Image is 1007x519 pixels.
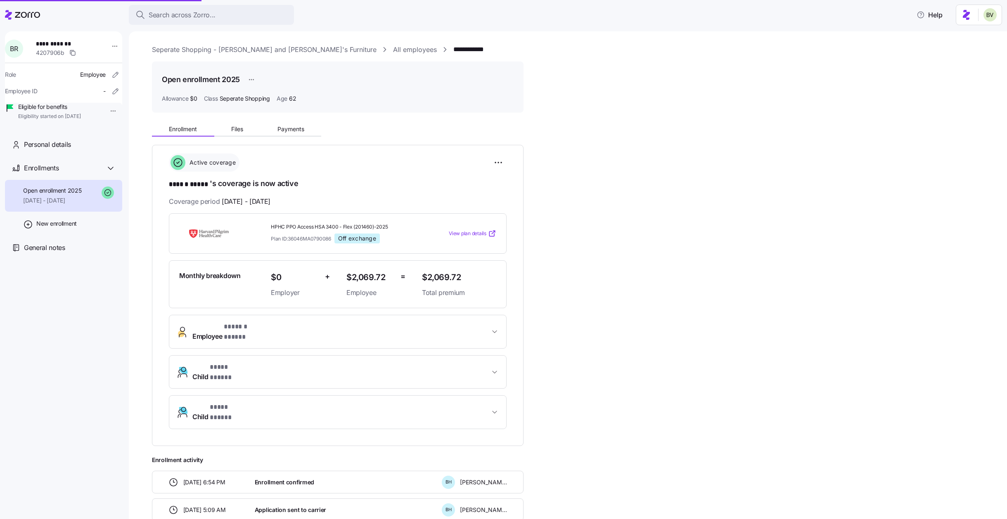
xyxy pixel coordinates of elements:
span: Off exchange [338,235,376,242]
button: Help [910,7,949,23]
span: Class [204,94,218,103]
span: [DATE] - [DATE] [222,196,270,207]
span: Eligible for benefits [18,103,81,111]
span: Payments [277,126,304,132]
span: Eligibility started on [DATE] [18,113,81,120]
span: Enrollment [169,126,197,132]
span: Active coverage [187,158,236,167]
span: Age [277,94,287,103]
span: - [103,87,106,95]
img: Harvard Pilgrim Health Care [179,224,239,243]
span: 62 [289,94,296,103]
span: B R [10,45,18,52]
span: Plan ID: 36046MA0790086 [271,235,331,242]
span: Role [5,71,16,79]
img: 676487ef2089eb4995defdc85707b4f5 [983,8,997,21]
span: Seperate Shopping [220,94,270,103]
span: [DATE] 5:09 AM [183,506,226,514]
span: New enrollment [36,219,77,228]
span: Employee [192,322,269,342]
span: Search across Zorro... [149,10,216,20]
span: Enrollment activity [152,456,524,464]
span: + [325,271,330,283]
span: 4207906b [36,49,64,57]
span: Coverage period [169,196,270,207]
span: B H [445,480,452,484]
span: Employee [346,288,394,298]
span: $0 [271,271,318,284]
span: Monthly breakdown [179,271,241,281]
span: Employee [80,71,106,79]
span: Help [917,10,943,20]
span: Personal details [24,139,71,150]
span: B H [445,507,452,512]
span: General notes [24,243,65,253]
a: View plan details [449,229,496,238]
a: Seperate Shopping - [PERSON_NAME] and [PERSON_NAME]'s Furniture [152,45,377,55]
button: Search across Zorro... [129,5,294,25]
span: [PERSON_NAME] [460,506,507,514]
span: Child [192,402,241,422]
span: View plan details [449,230,486,238]
span: Application sent to carrier [255,506,326,514]
span: Child [192,362,251,382]
span: [DATE] - [DATE] [23,196,81,205]
span: Employee ID [5,87,38,95]
span: $2,069.72 [422,271,496,284]
span: Open enrollment 2025 [23,186,81,195]
span: Total premium [422,288,496,298]
span: $2,069.72 [346,271,394,284]
span: Files [231,126,243,132]
h1: Open enrollment 2025 [162,74,240,85]
span: [PERSON_NAME] [460,478,507,486]
span: = [400,271,405,283]
span: $0 [190,94,197,103]
span: Enrollments [24,163,59,173]
a: All employees [393,45,437,55]
span: Employer [271,288,318,298]
span: HPHC PPO Access HSA 3400 - Flex (201460)-2025 [271,224,415,231]
span: Allowance [162,94,188,103]
span: [DATE] 6:54 PM [183,478,225,486]
h1: 's coverage is now active [169,178,507,190]
span: Enrollment confirmed [255,478,314,486]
